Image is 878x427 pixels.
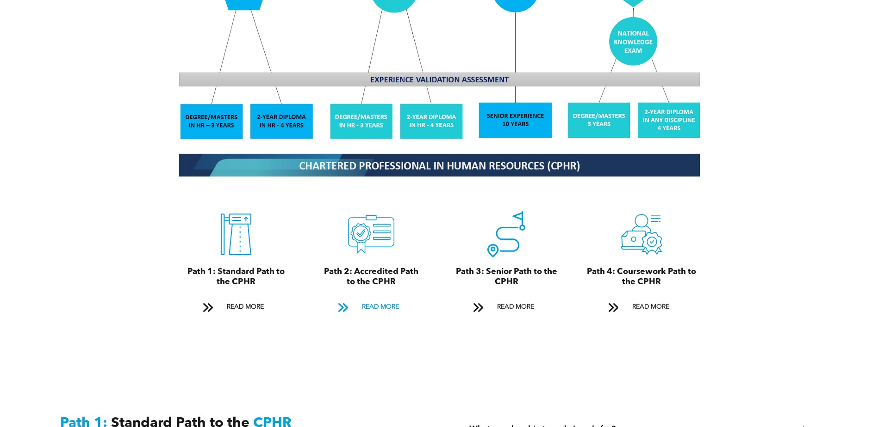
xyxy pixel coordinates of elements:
[467,299,546,316] a: READ MORE
[224,299,267,316] span: READ MORE
[629,299,673,316] span: READ MORE
[587,268,696,286] span: Path 4: Coursework Path to the CPHR
[602,299,681,316] a: READ MORE
[494,299,537,316] span: READ MORE
[456,268,557,286] span: Path 3: Senior Path to the CPHR
[187,268,285,286] span: Path 1: Standard Path to the CPHR
[331,299,411,316] a: READ MORE
[324,268,418,286] span: Path 2: Accredited Path to the CPHR
[196,299,276,316] a: READ MORE
[359,299,402,316] span: READ MORE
